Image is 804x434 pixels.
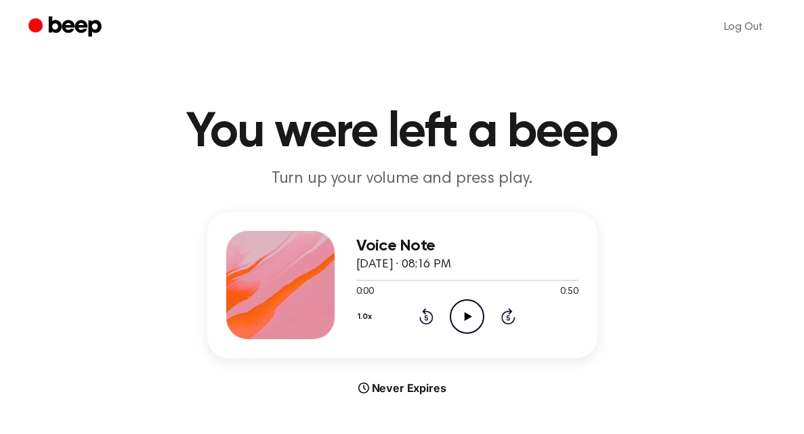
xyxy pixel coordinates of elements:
[560,285,578,299] span: 0:50
[356,305,377,328] button: 1.0x
[56,108,749,157] h1: You were left a beep
[28,14,105,41] a: Beep
[207,380,597,396] div: Never Expires
[142,168,662,190] p: Turn up your volume and press play.
[356,285,374,299] span: 0:00
[711,11,776,43] a: Log Out
[356,259,451,271] span: [DATE] · 08:16 PM
[356,237,578,255] h3: Voice Note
